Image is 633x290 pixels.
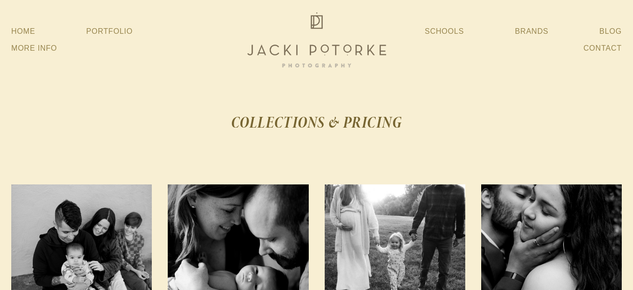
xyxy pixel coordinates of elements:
[583,40,622,57] a: Contact
[599,23,622,40] a: Blog
[231,111,402,133] strong: COLLECTIONS & PRICING
[11,40,57,57] a: More Info
[11,23,35,40] a: Home
[86,27,133,35] a: Portfolio
[242,10,392,70] img: Jacki Potorke Sacramento Family Photographer
[424,23,464,40] a: Schools
[515,23,548,40] a: Brands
